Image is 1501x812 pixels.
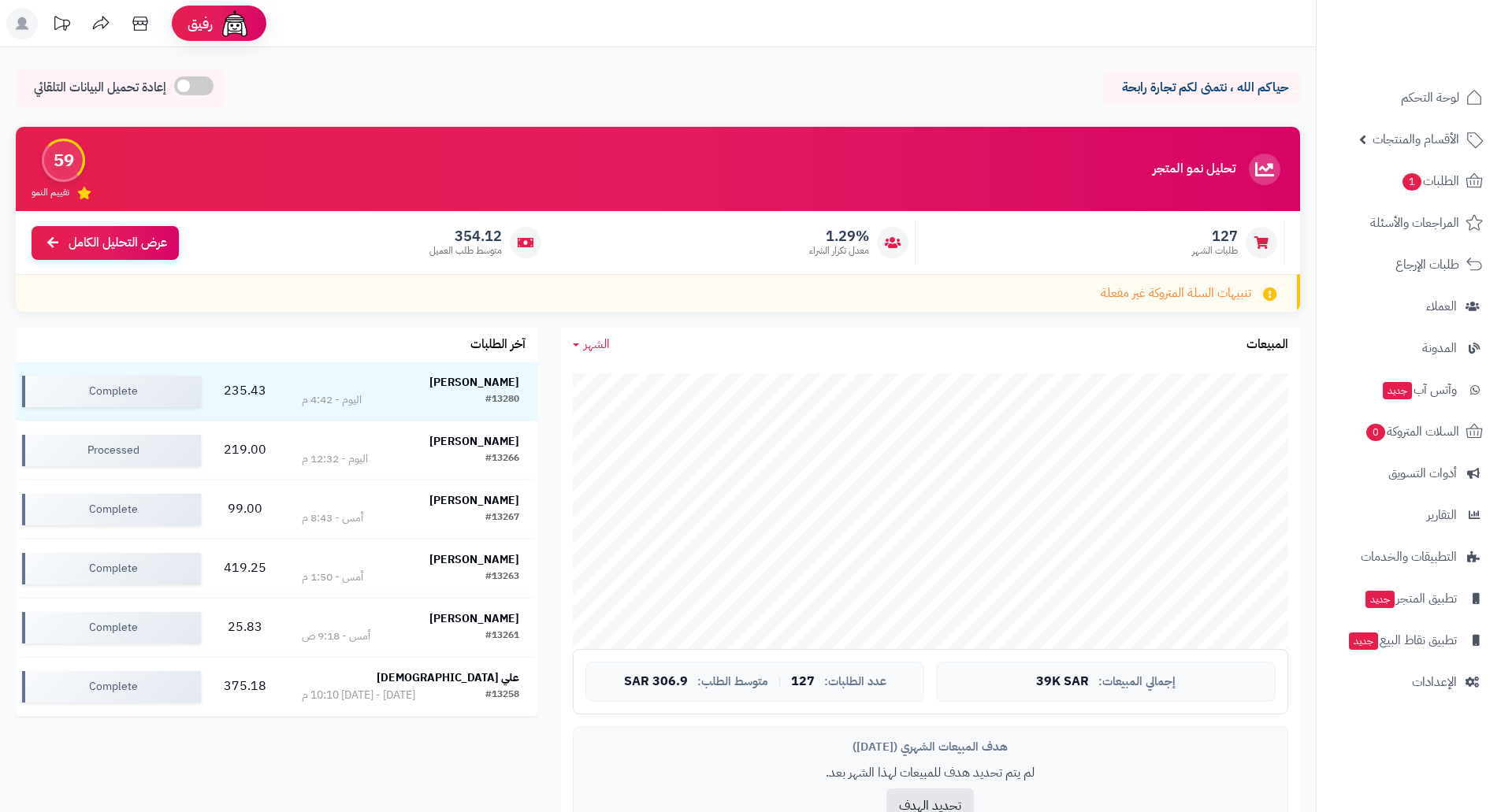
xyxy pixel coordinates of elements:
a: تطبيق نقاط البيعجديد [1326,621,1492,659]
span: جديد [1349,632,1378,650]
a: الطلبات1 [1326,162,1492,200]
a: التطبيقات والخدمات [1326,538,1492,576]
a: طلبات الإرجاع [1326,246,1492,284]
span: تطبيق المتجر [1364,588,1457,610]
div: [DATE] - [DATE] 10:10 م [302,688,415,703]
span: تنبيهات السلة المتروكة غير مفعلة [1101,284,1251,302]
span: معدل تكرار الشراء [809,244,869,258]
span: تطبيق نقاط البيع [1347,629,1457,651]
td: 25.83 [207,599,284,657]
h3: تحليل نمو المتجر [1153,162,1235,176]
div: #13267 [485,510,519,526]
div: #13258 [485,688,519,703]
span: إجمالي المبيعات: [1098,675,1176,688]
span: الأقسام والمنتجات [1373,128,1459,150]
a: المراجعات والأسئلة [1326,204,1492,242]
div: أمس - 8:43 م [302,510,363,526]
h3: المبيعات [1246,338,1288,352]
h3: آخر الطلبات [470,338,526,352]
a: التقارير [1326,496,1492,534]
img: ai-face.png [219,8,251,39]
span: 1 [1403,173,1421,191]
span: إعادة تحميل البيانات التلقائي [34,79,166,97]
div: هدف المبيعات الشهري ([DATE]) [585,739,1276,755]
p: لم يتم تحديد هدف للمبيعات لهذا الشهر بعد. [585,764,1276,782]
a: عرض التحليل الكامل [32,226,179,260]
span: طلبات الشهر [1192,244,1238,258]
div: Complete [22,553,201,584]
strong: [PERSON_NAME] [429,551,519,568]
a: لوحة التحكم [1326,79,1492,117]
a: السلات المتروكة0 [1326,413,1492,450]
span: 127 [1192,228,1238,245]
td: 99.00 [207,480,284,539]
div: #13280 [485,392,519,408]
span: 1.29% [809,228,869,245]
span: المراجعات والأسئلة [1370,212,1459,234]
span: | [778,676,782,688]
div: Complete [22,612,201,643]
td: 419.25 [207,539,284,598]
span: التطبيقات والخدمات [1361,546,1457,568]
div: #13263 [485,569,519,585]
span: المدونة [1422,337,1457,359]
td: 235.43 [207,362,284,421]
a: وآتس آبجديد [1326,371,1492,409]
a: العملاء [1326,287,1492,325]
span: التقارير [1427,504,1457,526]
div: اليوم - 4:42 م [302,392,362,408]
td: 375.18 [207,658,284,716]
span: عرض التحليل الكامل [69,234,167,252]
span: العملاء [1426,295,1457,317]
span: 0 [1366,424,1385,441]
p: حياكم الله ، نتمنى لكم تجارة رابحة [1115,79,1288,97]
strong: علي [DEMOGRAPHIC_DATA] [377,669,519,686]
span: وآتس آب [1381,379,1457,401]
span: أدوات التسويق [1388,462,1457,484]
span: 39K SAR [1036,675,1089,689]
a: تطبيق المتجرجديد [1326,580,1492,617]
span: متوسط الطلب: [697,675,768,688]
span: الإعدادات [1412,671,1457,693]
div: Processed [22,435,201,466]
strong: [PERSON_NAME] [429,492,519,509]
div: Complete [22,494,201,525]
td: 219.00 [207,421,284,480]
div: أمس - 1:50 م [302,569,363,585]
span: السلات المتروكة [1365,421,1459,443]
a: أدوات التسويق [1326,454,1492,492]
span: جديد [1383,382,1412,399]
strong: [PERSON_NAME] [429,610,519,627]
span: 354.12 [429,228,502,245]
span: رفيق [188,14,213,33]
span: لوحة التحكم [1401,87,1459,109]
div: Complete [22,376,201,407]
div: أمس - 9:18 ص [302,628,370,644]
span: الطلبات [1401,170,1459,192]
a: تحديثات المنصة [42,8,81,43]
a: الإعدادات [1326,663,1492,701]
div: #13261 [485,628,519,644]
strong: [PERSON_NAME] [429,433,519,450]
a: المدونة [1326,329,1492,367]
span: متوسط طلب العميل [429,244,502,258]
strong: [PERSON_NAME] [429,374,519,391]
span: طلبات الإرجاع [1395,254,1459,276]
span: عدد الطلبات: [824,675,886,688]
div: اليوم - 12:32 م [302,451,368,467]
span: جديد [1365,591,1395,608]
div: Complete [22,671,201,703]
div: #13266 [485,451,519,467]
span: 306.9 SAR [624,675,688,689]
span: تقييم النمو [32,186,69,199]
span: الشهر [584,335,610,354]
a: الشهر [573,336,610,354]
span: 127 [791,675,815,689]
